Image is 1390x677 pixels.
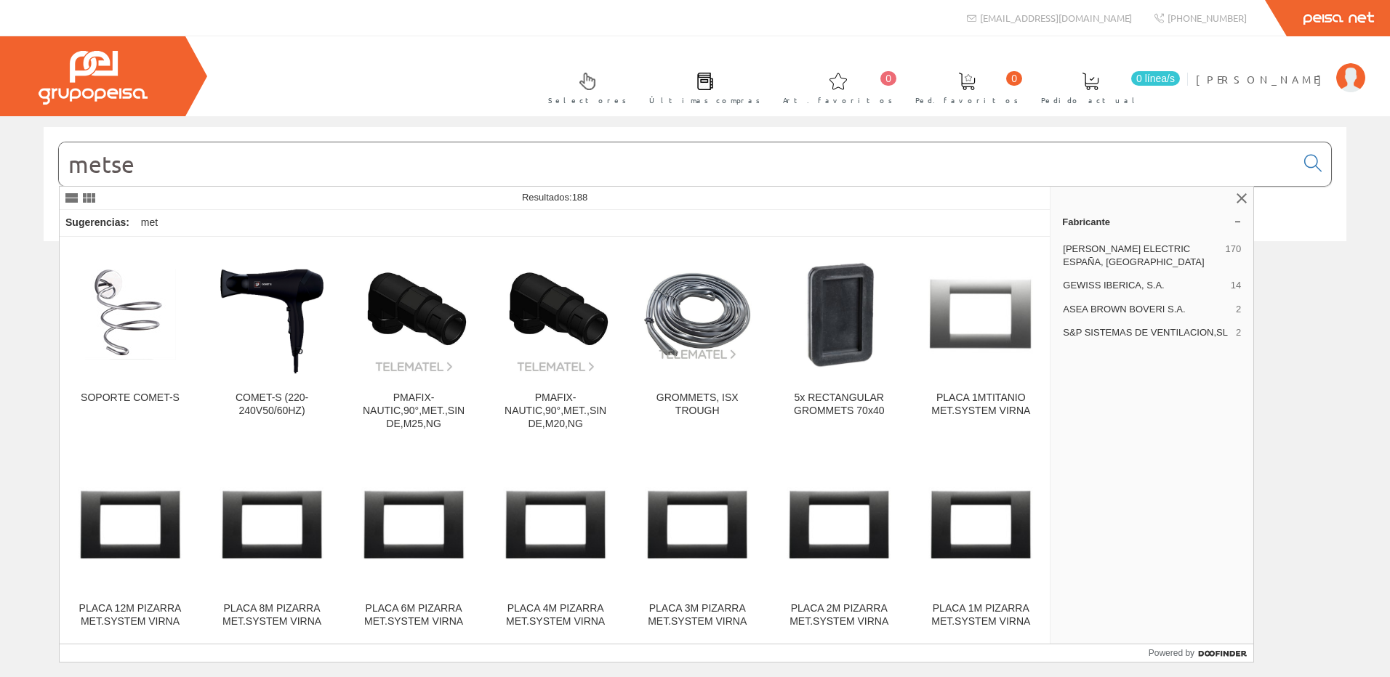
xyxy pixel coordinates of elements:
img: PLACA 2M PIZARRA MET.SYSTEM VIRNA [787,460,891,591]
a: [PERSON_NAME] [1196,60,1365,74]
span: Resultados: [522,192,587,203]
span: 188 [572,192,588,203]
div: SOPORTE COMET-S [71,392,189,405]
a: SOPORTE COMET-S SOPORTE COMET-S [60,238,201,447]
div: PMAFIX-NAUTIC,90°,MET.,SIN DE,M25,NG [355,392,473,431]
span: [EMAIL_ADDRESS][DOMAIN_NAME] [980,12,1132,24]
span: Art. favoritos [783,93,893,108]
img: PLACA 4M PIZARRA MET.SYSTEM VIRNA [503,460,608,591]
div: COMET-S (220-240V50/60HZ) [213,392,331,418]
div: met [135,210,164,236]
div: PLACA 8M PIZARRA MET.SYSTEM VIRNA [213,602,331,628]
img: PLACA 8M PIZARRA MET.SYSTEM VIRNA [220,460,324,591]
div: Sugerencias: [60,213,132,233]
a: PMAFIX-NAUTIC,90°,MET.,SIN DE,M25,NG PMAFIX-NAUTIC,90°,MET.,SIN DE,M25,NG [343,238,484,447]
span: 14 [1231,279,1241,292]
div: PLACA 1MTITANIO MET.SYSTEM VIRNA [922,392,1040,418]
a: PLACA 3M PIZARRA MET.SYSTEM VIRNA PLACA 3M PIZARRA MET.SYSTEM VIRNA [627,448,768,645]
div: PMAFIX-NAUTIC,90°,MET.,SIN DE,M20,NG [497,392,614,431]
span: Ped. favoritos [915,93,1019,108]
div: PLACA 6M PIZARRA MET.SYSTEM VIRNA [355,602,473,628]
a: PLACA 2M PIZARRA MET.SYSTEM VIRNA PLACA 2M PIZARRA MET.SYSTEM VIRNA [768,448,909,645]
img: PLACA 6M PIZARRA MET.SYSTEM VIRNA [361,460,466,591]
div: GROMMETS, ISX TROUGH [638,392,756,418]
span: [PERSON_NAME] [1196,72,1329,86]
span: 170 [1226,243,1242,269]
img: PLACA 1MTITANIO MET.SYSTEM VIRNA [928,249,1033,380]
span: 0 línea/s [1131,71,1180,86]
a: PLACA 12M PIZARRA MET.SYSTEM VIRNA PLACA 12M PIZARRA MET.SYSTEM VIRNA [60,448,201,645]
a: PLACA 1M PIZARRA MET.SYSTEM VIRNA PLACA 1M PIZARRA MET.SYSTEM VIRNA [910,448,1051,645]
span: 0 [880,71,896,86]
span: ASEA BROWN BOVERI S.A. [1063,303,1230,316]
span: [PHONE_NUMBER] [1168,12,1247,24]
input: Buscar... [59,142,1295,186]
div: PLACA 2M PIZARRA MET.SYSTEM VIRNA [780,602,898,628]
img: PMAFIX-NAUTIC,90°,MET.,SIN DE,M25,NG [355,256,473,373]
img: SOPORTE COMET-S [85,269,176,360]
a: PMAFIX-NAUTIC,90°,MET.,SIN DE,M20,NG PMAFIX-NAUTIC,90°,MET.,SIN DE,M20,NG [485,238,626,447]
span: GEWISS IBERICA, S.A. [1063,279,1225,292]
div: PLACA 3M PIZARRA MET.SYSTEM VIRNA [638,602,756,628]
span: Pedido actual [1041,93,1140,108]
a: PLACA 4M PIZARRA MET.SYSTEM VIRNA PLACA 4M PIZARRA MET.SYSTEM VIRNA [485,448,626,645]
span: [PERSON_NAME] ELECTRIC ESPAÑA, [GEOGRAPHIC_DATA] [1063,243,1219,269]
img: PLACA 12M PIZARRA MET.SYSTEM VIRNA [78,460,182,591]
img: GROMMETS, ISX TROUGH [638,268,756,360]
span: Powered by [1149,646,1194,660]
img: 5x RECTANGULAR GROMMETS 70x40 [780,256,898,373]
span: S&P SISTEMAS DE VENTILACION,SL [1063,326,1230,339]
a: GROMMETS, ISX TROUGH GROMMETS, ISX TROUGH [627,238,768,447]
span: Selectores [548,93,627,108]
img: COMET-S (220-240V50/60HZ) [213,256,331,373]
a: PLACA 6M PIZARRA MET.SYSTEM VIRNA PLACA 6M PIZARRA MET.SYSTEM VIRNA [343,448,484,645]
div: PLACA 1M PIZARRA MET.SYSTEM VIRNA [922,602,1040,628]
a: PLACA 1MTITANIO MET.SYSTEM VIRNA PLACA 1MTITANIO MET.SYSTEM VIRNA [910,238,1051,447]
a: Últimas compras [635,60,768,113]
div: 5x RECTANGULAR GROMMETS 70x40 [780,392,898,418]
div: PLACA 4M PIZARRA MET.SYSTEM VIRNA [497,602,614,628]
img: PLACA 3M PIZARRA MET.SYSTEM VIRNA [645,460,750,591]
a: COMET-S (220-240V50/60HZ) COMET-S (220-240V50/60HZ) [201,238,342,447]
a: Selectores [534,60,634,113]
a: 5x RECTANGULAR GROMMETS 70x40 5x RECTANGULAR GROMMETS 70x40 [768,238,909,447]
a: PLACA 8M PIZARRA MET.SYSTEM VIRNA PLACA 8M PIZARRA MET.SYSTEM VIRNA [201,448,342,645]
div: © Grupo Peisa [44,259,1346,272]
a: Fabricante [1050,210,1253,233]
span: 2 [1236,326,1241,339]
img: Grupo Peisa [39,51,148,105]
img: PMAFIX-NAUTIC,90°,MET.,SIN DE,M20,NG [497,256,614,373]
span: 0 [1006,71,1022,86]
span: Últimas compras [649,93,760,108]
span: 2 [1236,303,1241,316]
div: PLACA 12M PIZARRA MET.SYSTEM VIRNA [71,602,189,628]
a: Powered by [1149,644,1254,662]
img: PLACA 1M PIZARRA MET.SYSTEM VIRNA [928,460,1033,591]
